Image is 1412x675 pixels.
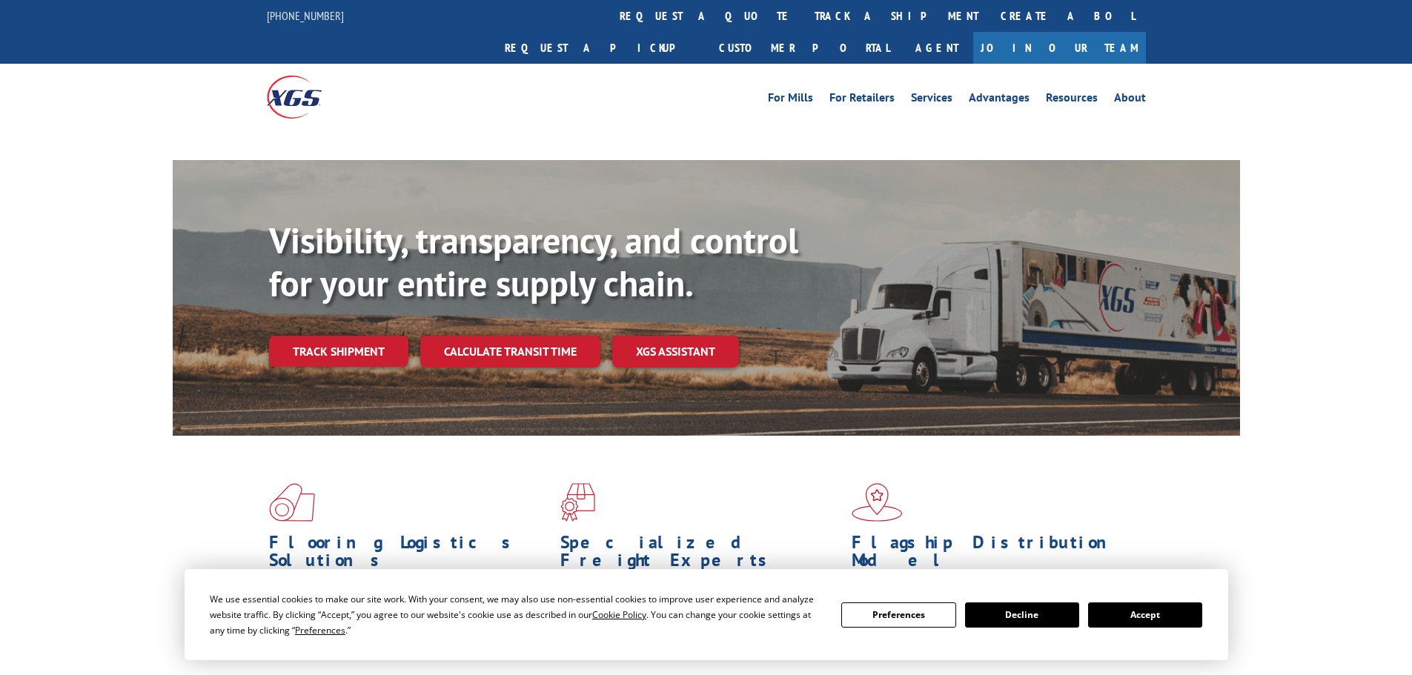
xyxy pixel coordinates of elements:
[420,336,600,368] a: Calculate transit time
[911,92,952,108] a: Services
[612,336,739,368] a: XGS ASSISTANT
[269,533,549,576] h1: Flooring Logistics Solutions
[901,32,973,64] a: Agent
[969,92,1030,108] a: Advantages
[841,602,955,628] button: Preferences
[829,92,895,108] a: For Retailers
[295,624,345,636] span: Preferences
[708,32,901,64] a: Customer Portal
[1046,92,1098,108] a: Resources
[269,336,408,367] a: Track shipment
[494,32,708,64] a: Request a pickup
[852,533,1132,576] h1: Flagship Distribution Model
[592,608,646,621] span: Cookie Policy
[269,217,798,306] b: Visibility, transparency, and control for your entire supply chain.
[1114,92,1146,108] a: About
[973,32,1146,64] a: Join Our Team
[210,591,823,638] div: We use essential cookies to make our site work. With your consent, we may also use non-essential ...
[269,483,315,522] img: xgs-icon-total-supply-chain-intelligence-red
[965,602,1079,628] button: Decline
[768,92,813,108] a: For Mills
[852,483,903,522] img: xgs-icon-flagship-distribution-model-red
[267,8,344,23] a: [PHONE_NUMBER]
[560,533,841,576] h1: Specialized Freight Experts
[185,569,1228,660] div: Cookie Consent Prompt
[1088,602,1202,628] button: Accept
[560,483,595,522] img: xgs-icon-focused-on-flooring-red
